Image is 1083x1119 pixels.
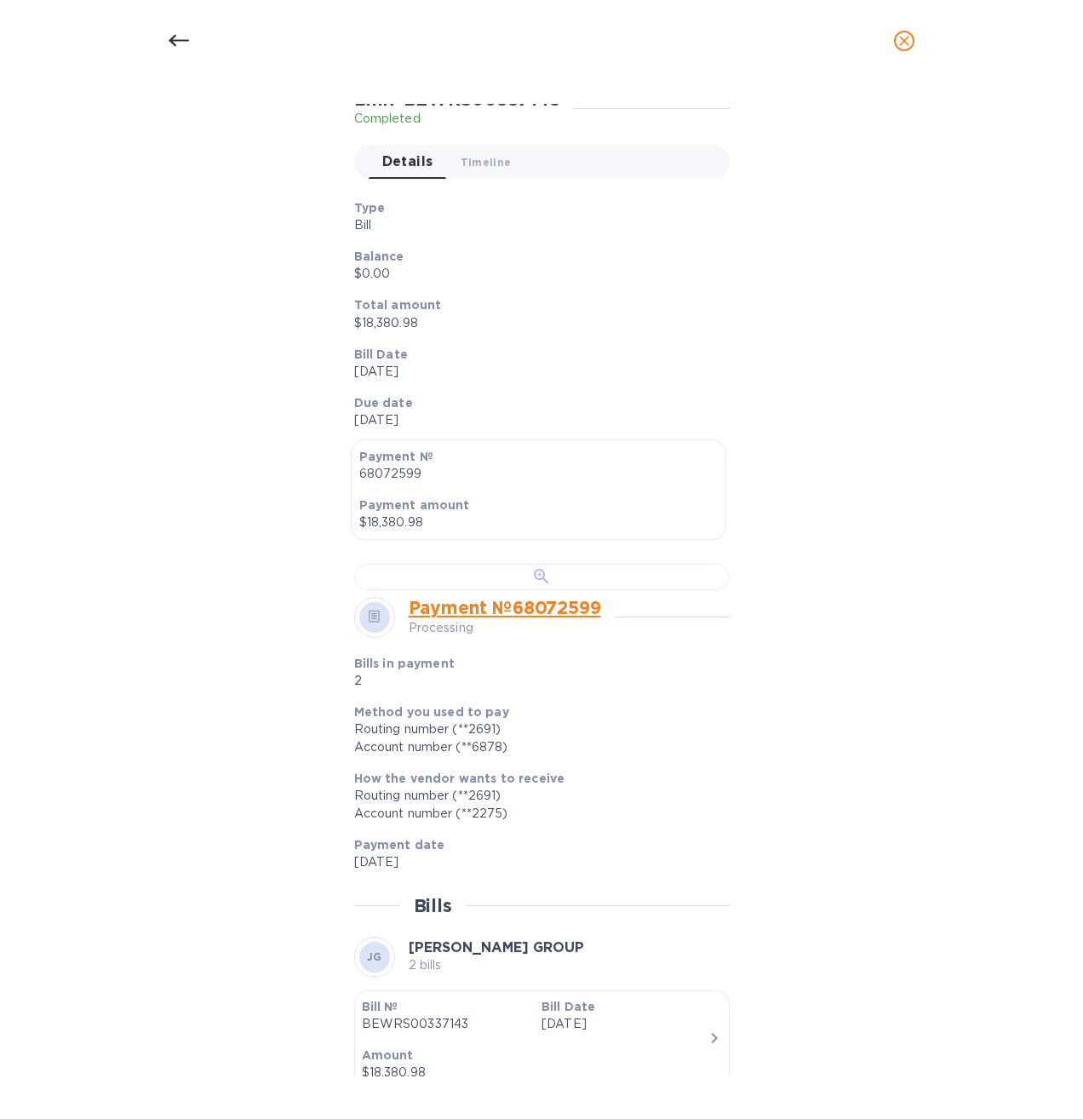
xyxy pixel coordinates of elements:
[359,450,433,463] b: Payment №
[354,201,386,215] b: Type
[362,1015,529,1033] p: BEWRS00337143
[354,250,404,263] b: Balance
[359,498,470,512] b: Payment amount
[362,1000,398,1013] b: Bill №
[354,787,716,805] div: Routing number (**2691)
[354,657,455,670] b: Bills in payment
[409,956,584,974] p: 2 bills
[359,514,718,531] p: $18,380.98
[354,265,716,283] p: $0.00
[354,738,716,756] div: Account number (**6878)
[541,1000,595,1013] b: Bill Date
[354,347,408,361] b: Bill Date
[354,720,716,738] div: Routing number (**2691)
[409,619,601,637] p: Processing
[541,1015,708,1033] p: [DATE]
[354,672,595,690] p: 2
[367,950,382,963] b: JG
[354,853,716,871] p: [DATE]
[382,150,433,174] span: Details
[354,838,445,852] b: Payment date
[409,597,601,618] a: Payment № 68072599
[354,298,442,312] b: Total amount
[354,216,716,234] p: Bill
[409,939,584,955] b: [PERSON_NAME] GROUP
[354,805,716,823] div: Account number (**2275)
[414,895,452,916] h2: Bills
[354,411,716,429] p: [DATE]
[354,990,730,1098] button: Bill №BEWRS00337143Bill Date[DATE]Amount$18,380.98
[461,153,512,171] span: Timeline
[354,363,716,381] p: [DATE]
[354,110,560,128] p: Completed
[354,396,413,410] b: Due date
[354,314,716,332] p: $18,380.98
[359,465,718,483] p: 68072599
[362,1064,708,1082] div: $18,380.98
[354,772,565,785] b: How the vendor wants to receive
[884,20,925,61] button: close
[354,705,509,719] b: Method you used to pay
[362,1048,414,1062] b: Amount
